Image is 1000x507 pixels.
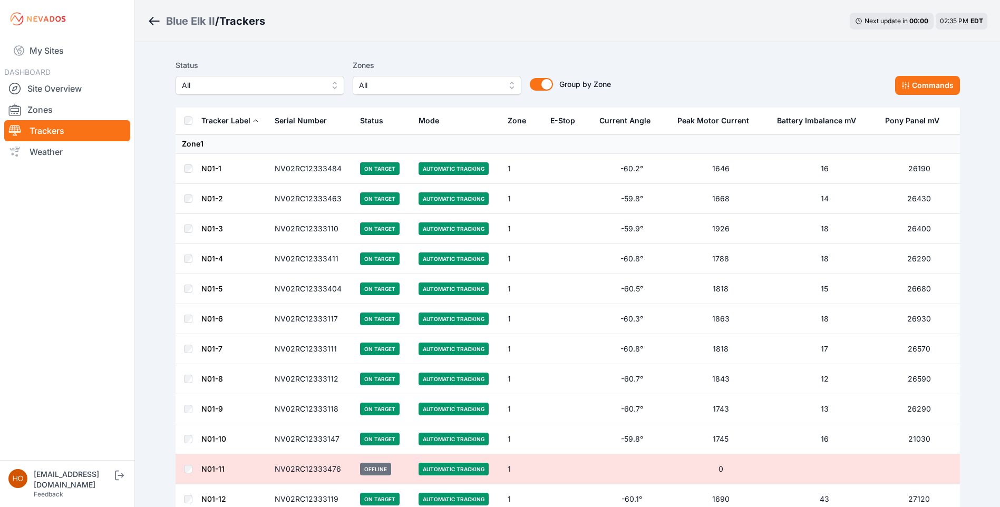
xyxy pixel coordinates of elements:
[671,334,771,364] td: 1818
[671,304,771,334] td: 1863
[215,14,219,28] span: /
[671,364,771,394] td: 1843
[419,192,489,205] span: Automatic Tracking
[909,17,928,25] div: 00 : 00
[275,115,327,126] div: Serial Number
[359,79,500,92] span: All
[879,364,960,394] td: 26590
[771,184,878,214] td: 14
[671,184,771,214] td: 1668
[593,424,671,454] td: -59.8°
[419,162,489,175] span: Automatic Tracking
[360,162,400,175] span: On Target
[879,334,960,364] td: 26570
[777,115,856,126] div: Battery Imbalance mV
[360,403,400,415] span: On Target
[176,134,960,154] td: Zone 1
[201,224,223,233] a: N01-3
[419,222,489,235] span: Automatic Tracking
[201,344,222,353] a: N01-7
[201,284,222,293] a: N01-5
[885,115,939,126] div: Pony Panel mV
[166,14,215,28] a: Blue Elk II
[501,274,544,304] td: 1
[599,108,659,133] button: Current Angle
[501,244,544,274] td: 1
[201,494,226,503] a: N01-12
[268,154,354,184] td: NV02RC12333484
[771,394,878,424] td: 13
[501,454,544,484] td: 1
[879,244,960,274] td: 26290
[550,108,584,133] button: E-Stop
[879,274,960,304] td: 26680
[501,424,544,454] td: 1
[268,364,354,394] td: NV02RC12333112
[501,184,544,214] td: 1
[593,154,671,184] td: -60.2°
[550,115,575,126] div: E-Stop
[970,17,983,25] span: EDT
[4,67,51,76] span: DASHBOARD
[671,154,771,184] td: 1646
[201,434,226,443] a: N01-10
[879,424,960,454] td: 21030
[879,214,960,244] td: 26400
[419,252,489,265] span: Automatic Tracking
[593,394,671,424] td: -60.7°
[419,433,489,445] span: Automatic Tracking
[201,194,223,203] a: N01-2
[201,464,225,473] a: N01-11
[677,108,758,133] button: Peak Motor Current
[879,184,960,214] td: 26430
[593,364,671,394] td: -60.7°
[360,463,391,475] span: Offline
[268,214,354,244] td: NV02RC12333110
[419,463,489,475] span: Automatic Tracking
[593,274,671,304] td: -60.5°
[201,374,223,383] a: N01-8
[419,493,489,505] span: Automatic Tracking
[501,214,544,244] td: 1
[771,214,878,244] td: 18
[201,115,250,126] div: Tracker Label
[360,313,400,325] span: On Target
[360,493,400,505] span: On Target
[671,394,771,424] td: 1743
[4,141,130,162] a: Weather
[771,244,878,274] td: 18
[771,424,878,454] td: 16
[148,7,265,35] nav: Breadcrumb
[268,274,354,304] td: NV02RC12333404
[508,115,526,126] div: Zone
[353,76,521,95] button: All
[8,11,67,27] img: Nevados
[201,254,223,263] a: N01-4
[501,364,544,394] td: 1
[360,373,400,385] span: On Target
[268,424,354,454] td: NV02RC12333147
[4,120,130,141] a: Trackers
[671,244,771,274] td: 1788
[593,244,671,274] td: -60.8°
[268,454,354,484] td: NV02RC12333476
[176,59,344,72] label: Status
[268,304,354,334] td: NV02RC12333117
[419,115,439,126] div: Mode
[219,14,265,28] h3: Trackers
[593,304,671,334] td: -60.3°
[671,214,771,244] td: 1926
[559,80,611,89] span: Group by Zone
[268,334,354,364] td: NV02RC12333111
[671,424,771,454] td: 1745
[4,38,130,63] a: My Sites
[777,108,865,133] button: Battery Imbalance mV
[771,304,878,334] td: 18
[4,99,130,120] a: Zones
[419,403,489,415] span: Automatic Tracking
[360,192,400,205] span: On Target
[360,115,383,126] div: Status
[879,154,960,184] td: 26190
[501,154,544,184] td: 1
